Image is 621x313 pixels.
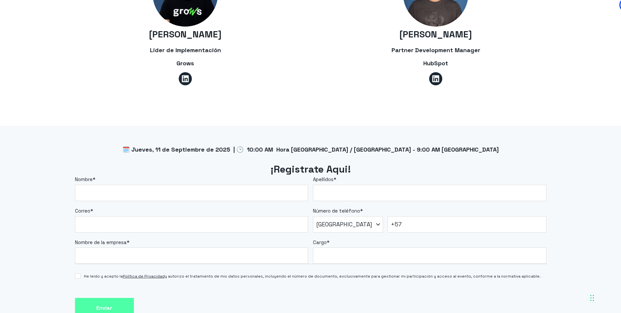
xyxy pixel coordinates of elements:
[503,229,621,313] div: Widget de chat
[590,288,594,308] div: Arrastrar
[123,274,165,279] a: Política de Privacidad
[313,208,360,214] span: Número de teléfono
[75,208,90,214] span: Correo
[75,273,81,279] input: He leído y acepto laPolítica de Privacidady autorizo el tratamiento de mis datos personales, incl...
[75,163,546,176] h2: ¡Registrate Aqui!
[429,72,442,85] a: Síguenos en LinkedIn
[75,239,127,245] span: Nombre de la empresa
[122,146,499,153] span: 🗓️ Jueves, 11 de Septiembre de 2025 | 🕒 10:00 AM Hora [GEOGRAPHIC_DATA] / [GEOGRAPHIC_DATA] - 9:0...
[399,28,472,40] span: [PERSON_NAME]
[392,46,480,54] span: Partner Development Manager
[149,28,222,40] span: [PERSON_NAME]
[176,59,194,67] span: Grows
[313,239,327,245] span: Cargo
[423,59,448,67] span: HubSpot
[313,176,334,182] span: Apellidos
[150,46,221,54] span: Líder de Implementación
[75,176,93,182] span: Nombre
[503,229,621,313] iframe: Chat Widget
[179,72,192,85] a: Síguenos en LinkedIn
[84,273,541,279] span: He leído y acepto la y autorizo el tratamiento de mis datos personales, incluyendo el número de d...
